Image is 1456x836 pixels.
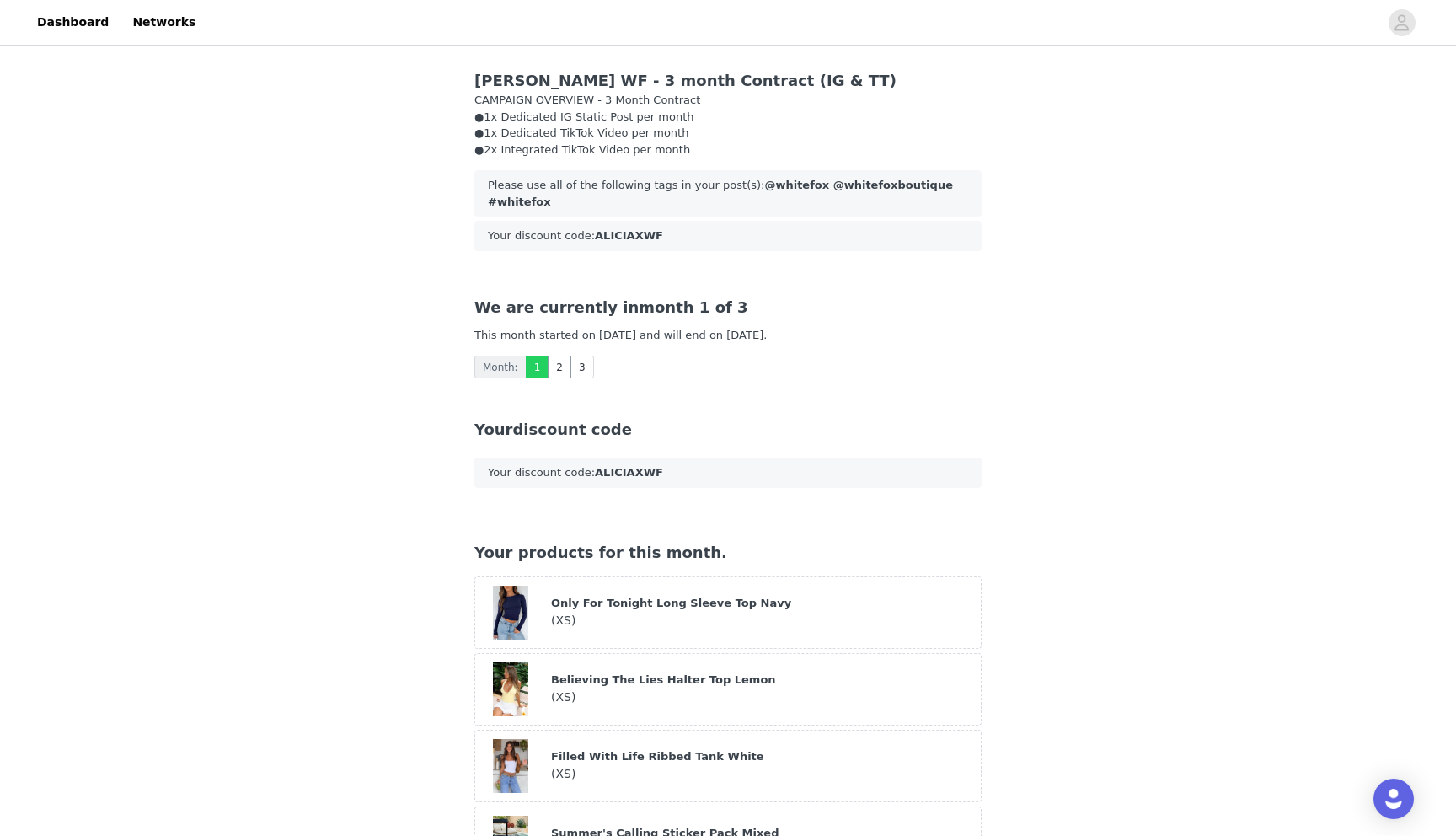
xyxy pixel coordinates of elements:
div: CAMPAIGN OVERVIEW - 3 Month Contract ●1x Dedicated IG Static Post per month ●1x Dedicated TikTok ... [474,92,982,158]
span: XS [555,767,570,780]
span: month 1 of 3 [474,298,748,316]
span: XS [555,614,570,627]
div: Only For Tonight Long Sleeve Top Navy [551,595,972,612]
strong: ALICIAXWF [595,229,663,242]
div: avatar [1394,9,1410,36]
span: This month started on [DATE] and will end on [DATE]. [474,329,767,341]
a: Dashboard [27,3,119,41]
span: We are currently in [474,298,639,316]
div: Please use all of the following tags in your post(s): [474,170,982,217]
strong: ALICIAXWF [595,466,663,479]
a: Networks [122,3,206,41]
span: ( ) [551,767,575,780]
span: ( ) [551,690,575,704]
div: Your discount code: [474,221,982,251]
strong: @whitefox @whitefoxboutique #whitefox [488,179,953,208]
a: 3 [570,356,594,378]
a: 1 [526,356,549,378]
span: [PERSON_NAME] WF - 3 month Contract (IG & TT) [474,72,897,89]
span: XS [555,690,570,704]
div: Your [474,418,982,441]
div: Filled With Life Ribbed Tank White [551,748,972,765]
div: Your discount code: [474,458,982,488]
div: Open Intercom Messenger [1373,779,1414,819]
span: ( ) [551,614,575,627]
span: discount code [512,421,631,438]
div: Believing The Lies Halter Top Lemon [551,672,972,689]
div: Your products for this month. [474,541,982,564]
a: 2 [548,356,571,378]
